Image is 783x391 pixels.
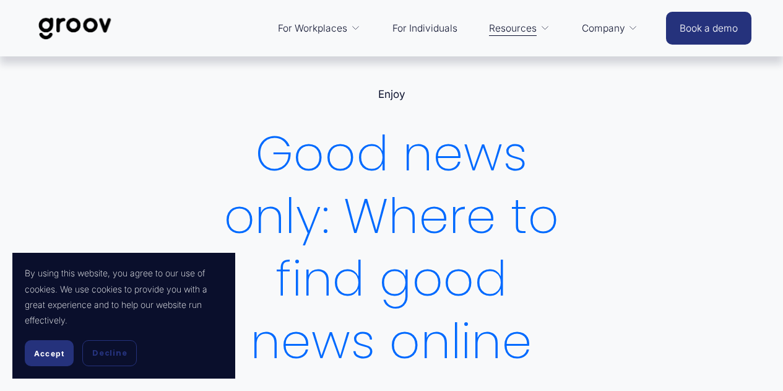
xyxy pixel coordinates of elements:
p: By using this website, you agree to our use of cookies. We use cookies to provide you with a grea... [25,265,223,328]
a: folder dropdown [483,14,556,43]
span: Accept [34,349,64,358]
a: folder dropdown [576,14,644,43]
a: Book a demo [666,12,751,45]
button: Decline [82,340,137,366]
button: Accept [25,340,74,366]
img: Groov | Workplace Science Platform | Unlock Performance | Drive Results [32,8,119,49]
span: Resources [489,20,537,37]
section: Cookie banner [12,253,235,379]
span: For Workplaces [278,20,347,37]
a: Enjoy [378,88,405,100]
a: folder dropdown [272,14,366,43]
a: For Individuals [386,14,464,43]
h1: Good news only: Where to find good news online [212,122,572,372]
span: Company [582,20,625,37]
span: Decline [92,348,127,359]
